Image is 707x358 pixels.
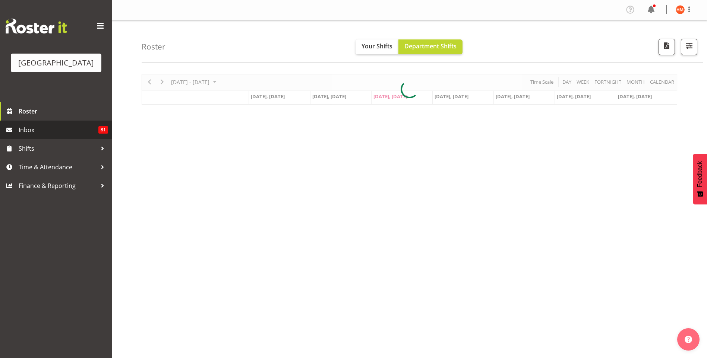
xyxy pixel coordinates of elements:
[19,143,97,154] span: Shifts
[18,57,94,68] div: [GEOGRAPHIC_DATA]
[98,126,108,134] span: 81
[681,39,697,55] button: Filter Shifts
[19,106,108,117] span: Roster
[356,39,398,54] button: Your Shifts
[6,19,67,33] img: Rosterit website logo
[685,336,692,343] img: help-xxl-2.png
[142,42,165,51] h4: Roster
[362,42,392,50] span: Your Shifts
[398,39,463,54] button: Department Shifts
[693,154,707,204] button: Feedback - Show survey
[676,5,685,14] img: hamish-mckenzie11347.jpg
[659,39,675,55] button: Download a PDF of the roster according to the set date range.
[19,162,97,173] span: Time & Attendance
[19,180,97,191] span: Finance & Reporting
[697,161,703,187] span: Feedback
[19,124,98,135] span: Inbox
[404,42,457,50] span: Department Shifts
